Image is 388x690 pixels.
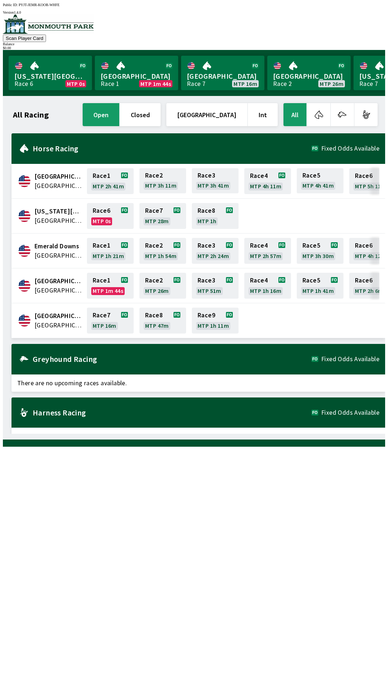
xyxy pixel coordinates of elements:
span: Race 2 [145,243,163,248]
span: United States [34,216,83,225]
button: All [283,103,306,126]
button: closed [120,103,161,126]
span: MTP 4h 11m [250,183,281,189]
button: Int [248,103,278,126]
div: Balance [3,42,385,46]
span: Race 6 [93,208,110,213]
span: MTP 1h 54m [145,253,176,259]
span: PYJT-JEMR-KOOR-WHFE [19,3,60,7]
button: [GEOGRAPHIC_DATA] [166,103,247,126]
a: Race7MTP 28m [139,203,186,229]
span: MTP 4h 41m [302,183,334,188]
span: MTP 0s [67,81,85,87]
a: [GEOGRAPHIC_DATA]Race 1MTP 1m 44s [95,56,178,90]
span: Fairmount Park [34,276,83,286]
span: Race 1 [93,243,110,248]
span: Race 3 [198,277,215,283]
span: MTP 3h 11m [145,183,176,188]
span: Race 1 [93,277,110,283]
div: Race 2 [273,81,292,87]
span: United States [34,181,83,190]
span: Canterbury Park [34,172,83,181]
a: Race1MTP 1m 44s [87,273,134,299]
h2: Greyhound Racing [33,356,311,362]
span: MTP 2h 57m [250,253,281,259]
span: Race 1 [93,173,110,179]
a: Race8MTP 1h [192,203,239,229]
a: Race4MTP 2h 57m [244,238,291,264]
button: Scan Player Card [3,34,46,42]
span: MTP 51m [198,288,221,294]
div: $ 0.00 [3,46,385,50]
span: MTP 2h 41m [93,183,124,189]
span: Race 4 [250,277,268,283]
span: MTP 4h 12m [355,253,386,259]
span: MTP 47m [145,323,169,328]
span: Race 2 [145,277,163,283]
span: Race 6 [355,277,373,283]
a: Race5MTP 4h 41m [297,168,343,194]
span: Fixed Odds Available [321,146,379,151]
span: MTP 2h 24m [198,253,229,259]
span: Race 5 [302,243,320,248]
span: MTP 26m [145,288,169,294]
span: MTP 1h 41m [302,288,334,294]
button: open [83,103,119,126]
a: Race8MTP 47m [139,308,186,333]
span: Delaware Park [34,207,83,216]
span: MTP 3h 30m [302,253,334,259]
span: MTP 1h [198,218,216,224]
span: Emerald Downs [34,241,83,251]
div: Race 7 [187,81,205,87]
a: Race9MTP 1h 11m [192,308,239,333]
span: MTP 1h 16m [250,288,281,294]
img: venue logo [3,14,94,34]
span: MTP 2h 6m [355,288,383,294]
a: Race2MTP 1h 54m [139,238,186,264]
span: MTP 0s [93,218,111,224]
span: United States [34,251,83,260]
div: Race 6 [14,81,33,87]
span: MTP 5h 11m [355,183,386,189]
a: Race1MTP 2h 41m [87,168,134,194]
span: MTP 1h 11m [198,323,229,328]
h2: Horse Racing [33,146,311,151]
span: MTP 3h 41m [198,183,229,188]
div: Race 7 [359,81,378,87]
span: Fixed Odds Available [321,410,379,415]
span: Race 3 [198,243,215,248]
span: [GEOGRAPHIC_DATA] [101,72,172,81]
span: MTP 16m [234,81,257,87]
a: [GEOGRAPHIC_DATA]Race 2MTP 26m [267,56,351,90]
a: Race2MTP 26m [139,273,186,299]
span: [GEOGRAPHIC_DATA] [187,72,259,81]
a: Race6MTP 0s [87,203,134,229]
a: Race5MTP 3h 30m [297,238,343,264]
span: [US_STATE][GEOGRAPHIC_DATA] [14,72,86,81]
a: Race3MTP 3h 41m [192,168,239,194]
span: Race 4 [250,173,268,179]
a: Race4MTP 4h 11m [244,168,291,194]
span: MTP 1m 44s [140,81,171,87]
span: MTP 16m [93,323,116,328]
a: [US_STATE][GEOGRAPHIC_DATA]Race 6MTP 0s [9,56,92,90]
span: Fixed Odds Available [321,356,379,362]
span: There are no upcoming races available. [11,374,385,392]
a: Race3MTP 51m [192,273,239,299]
h1: All Racing [13,112,49,118]
span: Race 3 [198,172,215,178]
span: Race 6 [355,173,373,179]
a: Race4MTP 1h 16m [244,273,291,299]
div: Version 1.4.0 [3,10,385,14]
div: Public ID: [3,3,385,7]
div: Race 1 [101,81,119,87]
a: Race1MTP 1h 21m [87,238,134,264]
span: Race 7 [145,208,163,213]
span: Race 9 [198,312,215,318]
span: Race 5 [302,172,320,178]
span: Race 8 [145,312,163,318]
span: United States [34,286,83,295]
span: MTP 28m [145,218,169,224]
span: [GEOGRAPHIC_DATA] [273,72,345,81]
span: United States [34,321,83,330]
